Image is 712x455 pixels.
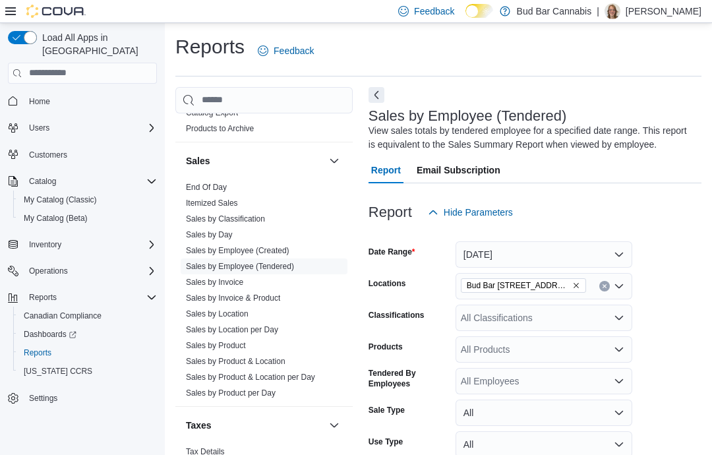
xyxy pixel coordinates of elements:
[186,154,210,167] h3: Sales
[24,147,73,163] a: Customers
[24,311,102,321] span: Canadian Compliance
[29,292,57,303] span: Reports
[3,119,162,137] button: Users
[326,153,342,169] button: Sales
[369,368,450,389] label: Tendered By Employees
[467,279,570,292] span: Bud Bar [STREET_ADDRESS]
[186,309,249,318] a: Sales by Location
[186,388,276,398] a: Sales by Product per Day
[186,262,294,271] a: Sales by Employee (Tendered)
[369,108,567,124] h3: Sales by Employee (Tendered)
[18,326,82,342] a: Dashboards
[3,145,162,164] button: Customers
[417,157,500,183] span: Email Subscription
[369,405,405,415] label: Sale Type
[24,289,157,305] span: Reports
[369,87,384,103] button: Next
[24,390,63,406] a: Settings
[24,348,51,358] span: Reports
[13,191,162,209] button: My Catalog (Classic)
[597,3,599,19] p: |
[3,172,162,191] button: Catalog
[369,247,415,257] label: Date Range
[24,173,61,189] button: Catalog
[13,307,162,325] button: Canadian Compliance
[24,237,67,253] button: Inventory
[186,214,265,224] a: Sales by Classification
[29,393,57,404] span: Settings
[456,241,632,268] button: [DATE]
[13,209,162,228] button: My Catalog (Beta)
[252,38,319,64] a: Feedback
[24,263,157,279] span: Operations
[186,230,233,239] a: Sales by Day
[175,105,353,142] div: Products
[24,263,73,279] button: Operations
[18,326,157,342] span: Dashboards
[444,206,513,219] span: Hide Parameters
[24,146,157,163] span: Customers
[18,308,157,324] span: Canadian Compliance
[24,195,97,205] span: My Catalog (Classic)
[37,31,157,57] span: Load All Apps in [GEOGRAPHIC_DATA]
[605,3,620,19] div: Matt S
[29,150,67,160] span: Customers
[29,176,56,187] span: Catalog
[186,278,243,287] a: Sales by Invoice
[24,390,157,406] span: Settings
[18,308,107,324] a: Canadian Compliance
[18,363,98,379] a: [US_STATE] CCRS
[369,124,695,152] div: View sales totals by tendered employee for a specified date range. This report is equivalent to t...
[29,239,61,250] span: Inventory
[13,325,162,344] a: Dashboards
[599,281,610,291] button: Clear input
[186,341,246,350] a: Sales by Product
[369,278,406,289] label: Locations
[186,108,238,117] a: Catalog Export
[369,204,412,220] h3: Report
[24,120,55,136] button: Users
[29,266,68,276] span: Operations
[3,288,162,307] button: Reports
[3,92,162,111] button: Home
[29,96,50,107] span: Home
[369,342,403,352] label: Products
[186,325,278,334] a: Sales by Location per Day
[18,345,57,361] a: Reports
[26,5,86,18] img: Cova
[29,123,49,133] span: Users
[186,419,324,432] button: Taxes
[3,235,162,254] button: Inventory
[18,210,157,226] span: My Catalog (Beta)
[186,419,212,432] h3: Taxes
[24,120,157,136] span: Users
[24,289,62,305] button: Reports
[614,376,624,386] button: Open list of options
[326,417,342,433] button: Taxes
[175,34,245,60] h1: Reports
[186,246,289,255] a: Sales by Employee (Created)
[186,124,254,133] a: Products to Archive
[614,313,624,323] button: Open list of options
[626,3,701,19] p: [PERSON_NAME]
[369,437,403,447] label: Use Type
[461,278,586,293] span: Bud Bar 14 ST NW
[13,344,162,362] button: Reports
[186,154,324,167] button: Sales
[572,282,580,289] button: Remove Bud Bar 14 ST NW from selection in this group
[24,213,88,224] span: My Catalog (Beta)
[3,388,162,408] button: Settings
[186,357,285,366] a: Sales by Product & Location
[614,281,624,291] button: Open list of options
[371,157,401,183] span: Report
[24,237,157,253] span: Inventory
[13,362,162,380] button: [US_STATE] CCRS
[186,293,280,303] a: Sales by Invoice & Product
[24,173,157,189] span: Catalog
[18,192,157,208] span: My Catalog (Classic)
[8,86,157,442] nav: Complex example
[414,5,454,18] span: Feedback
[456,400,632,426] button: All
[24,94,55,109] a: Home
